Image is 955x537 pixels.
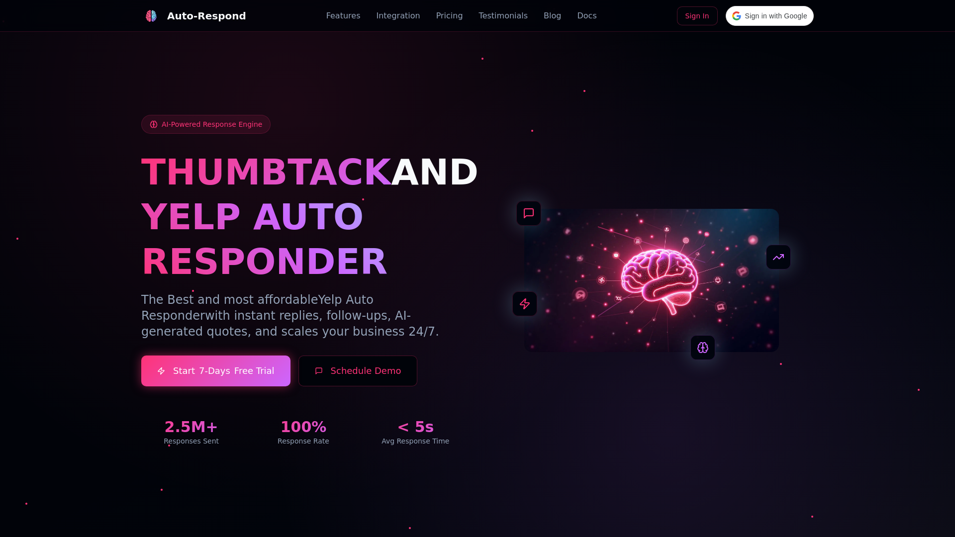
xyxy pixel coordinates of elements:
span: AI-Powered Response Engine [162,119,262,129]
a: Auto-Respond LogoAuto-Respond [141,6,246,26]
span: THUMBTACK [141,151,391,193]
div: Auto-Respond [167,9,246,23]
span: AND [391,151,478,193]
div: 100% [253,418,353,436]
span: Sign in with Google [745,11,807,21]
div: Response Rate [253,436,353,446]
span: Yelp Auto Responder [141,293,374,323]
div: Responses Sent [141,436,241,446]
p: The Best and most affordable with instant replies, follow-ups, AI-generated quotes, and scales yo... [141,292,466,340]
div: < 5s [366,418,466,436]
button: Schedule Demo [298,356,418,386]
a: Docs [577,10,596,22]
a: Testimonials [479,10,528,22]
h1: YELP AUTO RESPONDER [141,194,466,284]
div: Avg Response Time [366,436,466,446]
img: AI Neural Network Brain [524,209,779,352]
a: Integration [376,10,420,22]
a: Start7-DaysFree Trial [141,356,290,386]
div: Sign in with Google [726,6,814,26]
a: Blog [544,10,561,22]
span: 7-Days [199,364,230,378]
a: Sign In [677,6,718,25]
a: Features [326,10,361,22]
div: 2.5M+ [141,418,241,436]
a: Pricing [436,10,463,22]
img: Auto-Respond Logo [145,10,157,22]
